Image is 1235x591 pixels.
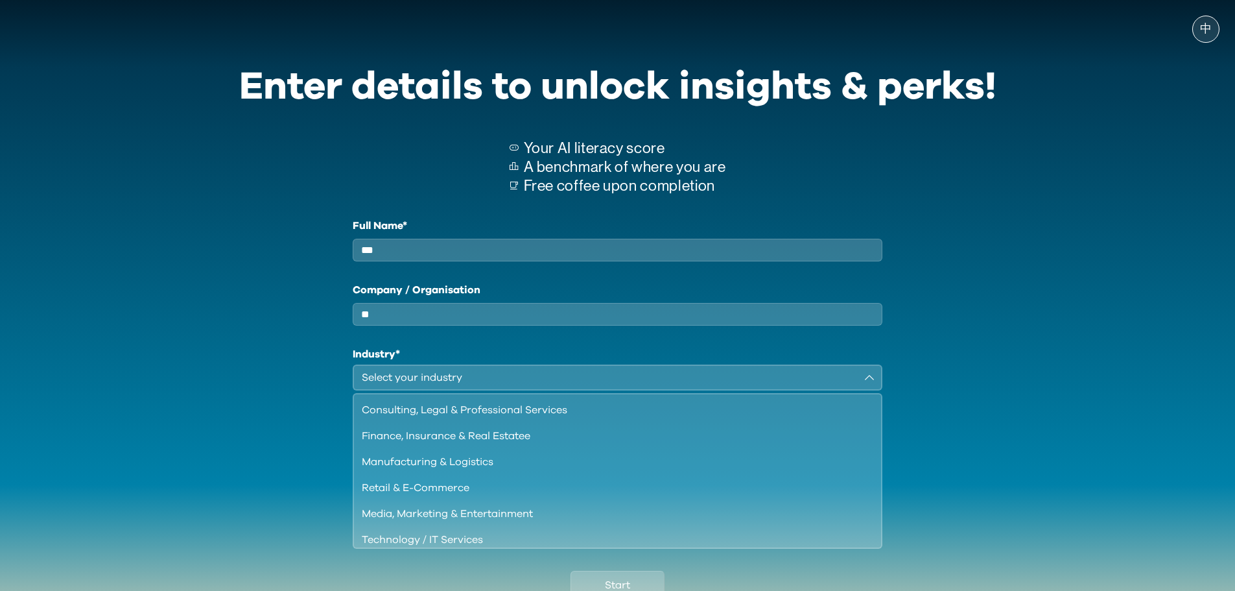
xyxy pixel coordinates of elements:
[353,365,883,391] button: Select your industry
[362,454,858,470] div: Manufacturing & Logistics
[362,370,856,385] div: Select your industry
[362,532,858,548] div: Technology / IT Services
[353,393,883,549] ul: Select your industry
[353,282,883,298] label: Company / Organisation
[239,56,996,118] div: Enter details to unlock insights & perks!
[524,139,726,158] p: Your AI literacy score
[1200,23,1212,36] span: 中
[362,402,858,418] div: Consulting, Legal & Professional Services
[353,346,883,362] h1: Industry*
[524,176,726,195] p: Free coffee upon completion
[524,158,726,176] p: A benchmark of where you are
[362,428,858,444] div: Finance, Insurance & Real Estatee
[353,218,883,234] label: Full Name*
[362,506,858,522] div: Media, Marketing & Entertainment
[362,480,858,496] div: Retail & E-Commerce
